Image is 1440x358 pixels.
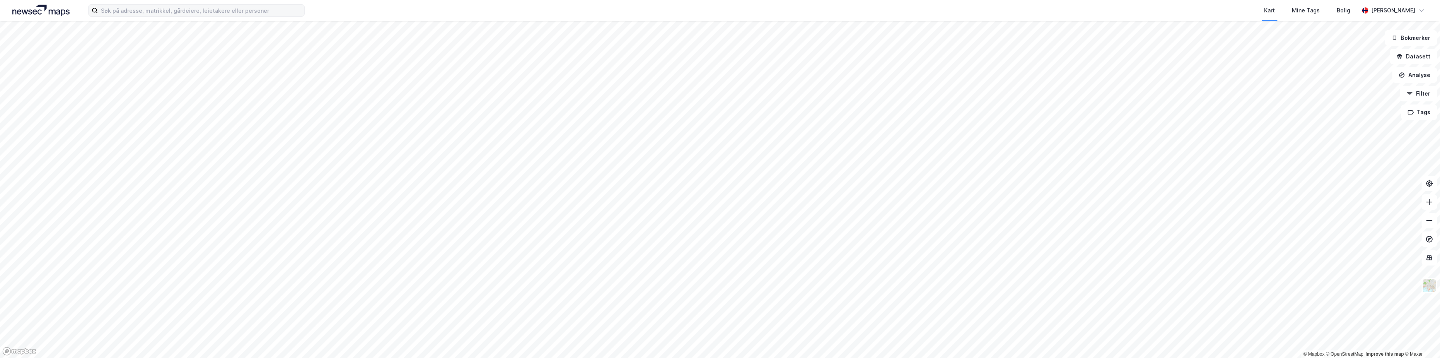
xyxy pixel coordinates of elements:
[1401,321,1440,358] iframe: Chat Widget
[1371,6,1415,15] div: [PERSON_NAME]
[1292,6,1320,15] div: Mine Tags
[1264,6,1275,15] div: Kart
[1337,6,1350,15] div: Bolig
[98,5,304,16] input: Søk på adresse, matrikkel, gårdeiere, leietakere eller personer
[12,5,70,16] img: logo.a4113a55bc3d86da70a041830d287a7e.svg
